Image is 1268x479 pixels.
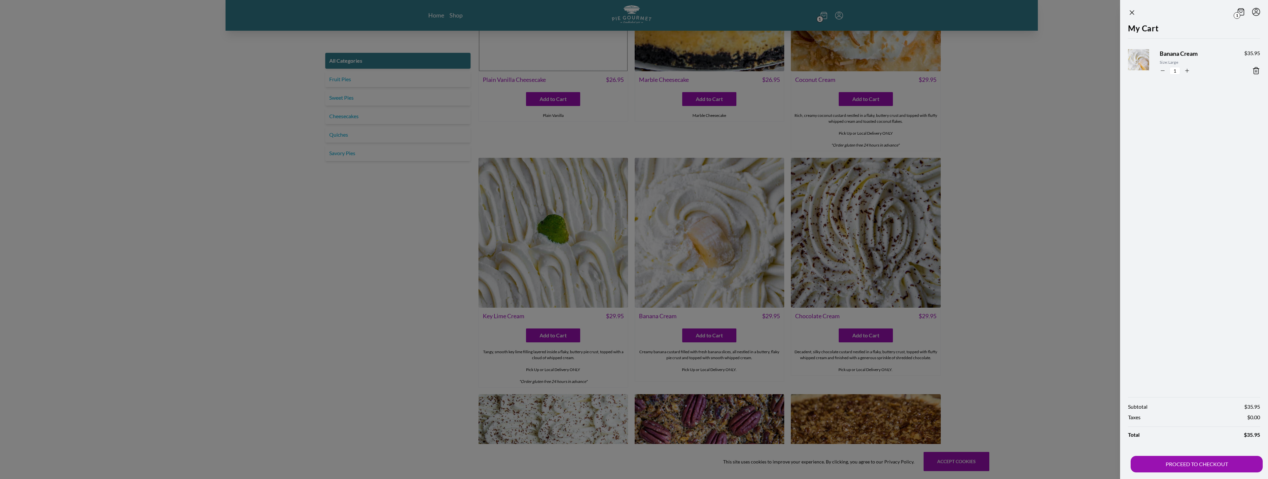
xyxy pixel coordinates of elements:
[1244,431,1260,439] span: $ 35.95
[1128,22,1260,38] h2: My Cart
[1244,49,1260,57] span: $ 35.95
[1252,8,1260,16] button: Menu
[1160,59,1234,65] span: Size: Large
[1128,413,1141,421] span: Taxes
[1131,456,1263,472] button: PROCEED TO CHECKOUT
[1234,12,1240,19] span: 1
[1128,403,1147,411] span: Subtotal
[1247,413,1260,421] span: $ 0.00
[1128,431,1140,439] span: Total
[1125,43,1165,83] img: Product Image
[1244,403,1260,411] span: $ 35.95
[1160,49,1234,58] span: Banana Cream
[1128,9,1136,17] button: Close panel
